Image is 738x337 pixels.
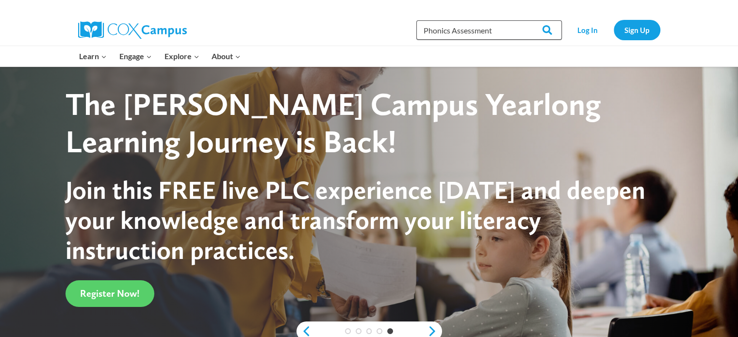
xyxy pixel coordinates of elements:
[73,46,114,66] button: Child menu of Learn
[66,86,654,160] div: The [PERSON_NAME] Campus Yearlong Learning Journey is Back!
[80,288,140,299] span: Register Now!
[205,46,247,66] button: Child menu of About
[427,325,442,337] a: next
[296,325,311,337] a: previous
[356,328,361,334] a: 2
[416,20,562,40] input: Search Cox Campus
[345,328,351,334] a: 1
[158,46,206,66] button: Child menu of Explore
[366,328,372,334] a: 3
[614,20,660,40] a: Sign Up
[66,175,645,266] span: Join this FREE live PLC experience [DATE] and deepen your knowledge and transform your literacy i...
[113,46,158,66] button: Child menu of Engage
[567,20,660,40] nav: Secondary Navigation
[387,328,393,334] a: 5
[78,21,187,39] img: Cox Campus
[66,280,154,307] a: Register Now!
[73,46,247,66] nav: Primary Navigation
[567,20,609,40] a: Log In
[377,328,382,334] a: 4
